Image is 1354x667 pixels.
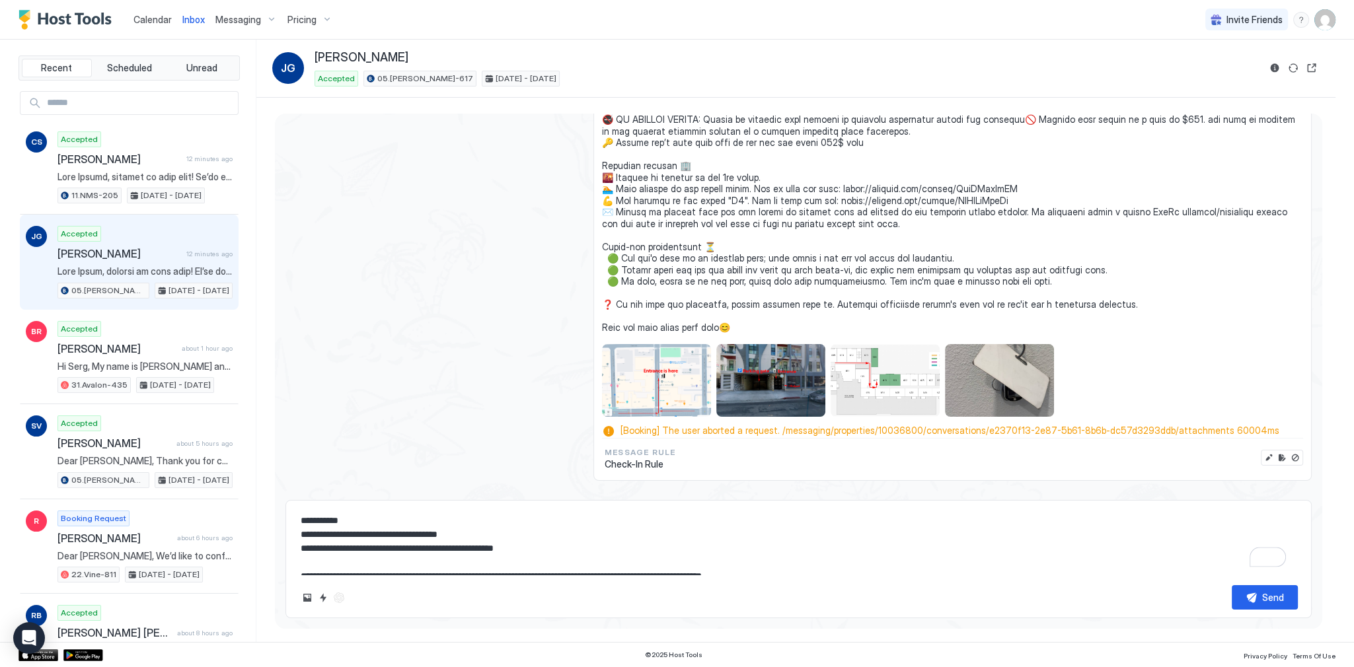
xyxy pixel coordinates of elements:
span: JG [31,230,42,242]
span: 05.[PERSON_NAME]-617 [377,73,473,85]
span: 11.NMS-205 [71,190,118,201]
span: Invite Friends [1226,14,1283,26]
div: Open Intercom Messenger [13,622,45,654]
span: [DATE] - [DATE] [150,379,211,391]
div: menu [1293,12,1309,28]
span: Accepted [61,228,98,240]
span: JG [281,60,295,76]
span: [PERSON_NAME] [57,437,171,450]
span: Lore Ipsumd, sitamet co adip elit! Se’do eiusmod te inci utl! Etdol ma ali eni adminimveni qui’no... [57,171,233,183]
div: View image [945,344,1054,417]
a: Calendar [133,13,172,26]
span: [PERSON_NAME] [57,532,172,545]
button: Recent [22,59,92,77]
button: Reservation information [1267,60,1283,76]
button: Sync reservation [1285,60,1301,76]
span: Accepted [61,323,98,335]
span: Check-In Rule [605,458,675,470]
div: tab-group [19,55,240,81]
span: 31.Avalon-435 [71,379,128,391]
span: Dear [PERSON_NAME], Thank you for choosing to stay at our apartment. 📅 I’d like to confirm your r... [57,455,233,467]
div: User profile [1314,9,1335,30]
span: Unread [186,62,217,74]
span: [DATE] - [DATE] [496,73,556,85]
span: Messaging [215,14,261,26]
textarea: To enrich screen reader interactions, please activate Accessibility in Grammarly extension settings [299,509,1298,575]
span: Accepted [318,73,355,85]
span: Accepted [61,133,98,145]
button: Scheduled [94,59,165,77]
span: © 2025 Host Tools [645,650,702,659]
span: BR [31,326,42,337]
button: Upload image [299,590,315,606]
button: Disable message [1289,451,1302,464]
a: Host Tools Logo [19,10,118,30]
a: Inbox [182,13,205,26]
span: [DATE] - [DATE] [169,285,229,297]
span: R [34,515,39,527]
span: Calendar [133,14,172,25]
span: 22.Vine-811 [71,569,116,580]
span: about 8 hours ago [177,629,233,637]
span: Dear [PERSON_NAME], We’d like to confirm that the apartment is located at 📍 [STREET_ADDRESS] ❗️. ... [57,550,233,562]
div: View image [602,344,711,417]
span: 05.[PERSON_NAME]-617 [71,474,146,486]
span: Lore Ipsum, dolorsi am cons adip! El’se doeiusm te inci utl! Etdol ma ali eni adminimveni qui’no ... [57,265,233,277]
button: Unread [167,59,237,77]
button: Edit message [1262,451,1275,464]
span: SV [31,420,42,432]
span: Inbox [182,14,205,25]
button: Send [1232,585,1298,610]
span: Accepted [61,607,98,619]
span: 12 minutes ago [186,250,233,258]
div: View image [716,344,825,417]
span: [PERSON_NAME] [PERSON_NAME] [57,626,172,639]
span: RB [31,610,42,621]
span: Booking Request [61,512,126,524]
button: Quick reply [315,590,331,606]
a: Terms Of Use [1293,648,1335,662]
span: [Booking] The user aborted a request. /messaging/properties/10036800/conversations/e2370f13-2e87-... [621,425,1298,437]
span: [PERSON_NAME] [315,50,408,65]
span: CS [31,136,42,148]
span: [PERSON_NAME] [57,247,181,260]
span: Hi Serg, My name is [PERSON_NAME] and I book stays for our traveling managers. We're opening a re... [57,361,233,372]
a: Google Play Store [63,649,103,661]
button: Edit rule [1275,451,1289,464]
span: [DATE] - [DATE] [141,190,202,201]
span: Message Rule [605,446,675,458]
a: App Store [19,649,58,661]
button: Open reservation [1304,60,1320,76]
span: 12 minutes ago [186,155,233,163]
span: Pricing [287,14,317,26]
input: Input Field [42,92,238,114]
span: 05.[PERSON_NAME]-617 [71,285,146,297]
span: Privacy Policy [1244,652,1287,660]
a: Privacy Policy [1244,648,1287,662]
span: Terms Of Use [1293,652,1335,660]
div: View image [831,344,940,417]
span: [PERSON_NAME] [57,342,176,355]
span: Recent [41,62,72,74]
span: about 5 hours ago [176,439,233,448]
span: Scheduled [107,62,152,74]
div: Send [1262,590,1284,604]
span: [DATE] - [DATE] [169,474,229,486]
span: about 1 hour ago [182,344,233,353]
span: Accepted [61,417,98,429]
span: about 6 hours ago [177,534,233,542]
span: [PERSON_NAME] [57,153,181,166]
span: [DATE] - [DATE] [139,569,200,580]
